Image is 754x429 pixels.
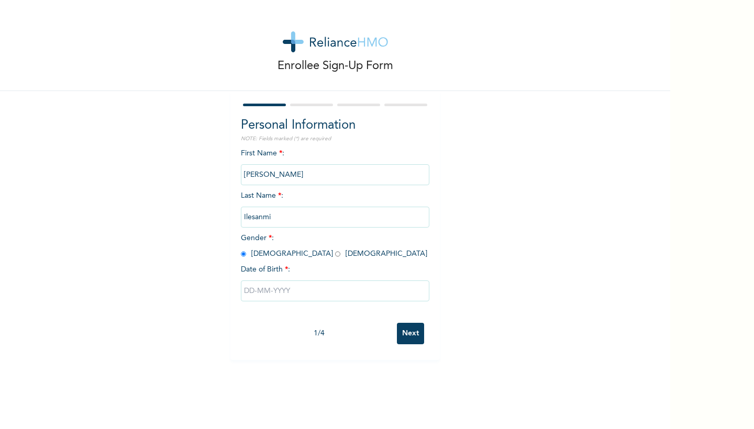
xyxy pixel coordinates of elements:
h2: Personal Information [241,116,429,135]
input: Enter your last name [241,207,429,228]
input: DD-MM-YYYY [241,280,429,301]
span: Date of Birth : [241,264,290,275]
input: Enter your first name [241,164,429,185]
input: Next [397,323,424,344]
span: Last Name : [241,192,429,221]
p: NOTE: Fields marked (*) are required [241,135,429,143]
div: 1 / 4 [241,328,397,339]
span: Gender : [DEMOGRAPHIC_DATA] [DEMOGRAPHIC_DATA] [241,234,427,257]
img: logo [283,31,388,52]
p: Enrollee Sign-Up Form [278,58,393,75]
span: First Name : [241,150,429,178]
